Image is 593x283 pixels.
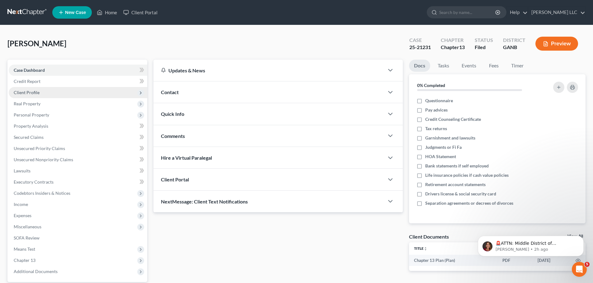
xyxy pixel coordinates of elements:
[414,246,427,251] a: Titleunfold_more
[161,155,212,161] span: Hire a Virtual Paralegal
[425,163,489,169] span: Bank statements if self employed
[9,121,147,132] a: Property Analysis
[7,39,66,48] span: [PERSON_NAME]
[425,181,486,188] span: Retirement account statements
[475,37,493,44] div: Status
[425,144,462,150] span: Judgments or Fi Fa
[14,112,49,117] span: Personal Property
[14,190,70,196] span: Codebtors Insiders & Notices
[14,179,54,185] span: Executory Contracts
[9,176,147,188] a: Executory Contracts
[417,83,445,88] strong: 0% Completed
[425,153,456,160] span: HOA Statement
[9,143,147,154] a: Unsecured Priority Claims
[503,37,525,44] div: District
[506,60,529,72] a: Timer
[507,7,528,18] a: Help
[9,232,147,244] a: SOFA Review
[585,262,590,267] span: 5
[424,247,427,251] i: unfold_more
[425,191,496,197] span: Drivers license & social security card
[14,213,31,218] span: Expenses
[14,224,41,229] span: Miscellaneous
[425,135,475,141] span: Garnishment and lawsuits
[94,7,120,18] a: Home
[535,37,578,51] button: Preview
[14,168,31,173] span: Lawsuits
[468,223,593,266] iframe: Intercom notifications message
[14,258,35,263] span: Chapter 13
[409,233,449,240] div: Client Documents
[14,246,35,252] span: Means Test
[528,7,585,18] a: [PERSON_NAME] LLC
[459,44,465,50] span: 13
[14,235,40,240] span: SOFA Review
[14,157,73,162] span: Unsecured Nonpriority Claims
[161,89,179,95] span: Contact
[433,60,454,72] a: Tasks
[425,126,447,132] span: Tax returns
[409,44,431,51] div: 25-21231
[120,7,161,18] a: Client Portal
[14,123,48,129] span: Property Analysis
[441,44,465,51] div: Chapter
[161,176,189,182] span: Client Portal
[425,200,513,206] span: Separation agreements or decrees of divorces
[409,37,431,44] div: Case
[161,133,185,139] span: Comments
[161,111,184,117] span: Quick Info
[441,37,465,44] div: Chapter
[9,132,147,143] a: Secured Claims
[572,262,587,277] iframe: Intercom live chat
[161,67,377,74] div: Updates & News
[425,107,448,113] span: Pay advices
[14,101,40,106] span: Real Property
[439,7,496,18] input: Search by name...
[14,90,40,95] span: Client Profile
[9,65,147,76] a: Case Dashboard
[425,98,453,104] span: Questionnaire
[14,146,65,151] span: Unsecured Priority Claims
[475,44,493,51] div: Filed
[14,135,44,140] span: Secured Claims
[409,255,497,266] td: Chapter 13 Plan (Plan)
[409,60,430,72] a: Docs
[484,60,504,72] a: Fees
[9,76,147,87] a: Credit Report
[14,79,40,84] span: Credit Report
[503,44,525,51] div: GANB
[9,165,147,176] a: Lawsuits
[65,10,86,15] span: New Case
[457,60,481,72] a: Events
[161,199,248,204] span: NextMessage: Client Text Notifications
[425,116,481,122] span: Credit Counseling Certificate
[14,202,28,207] span: Income
[9,154,147,165] a: Unsecured Nonpriority Claims
[14,269,58,274] span: Additional Documents
[14,67,45,73] span: Case Dashboard
[425,172,509,178] span: Life insurance policies if cash value policies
